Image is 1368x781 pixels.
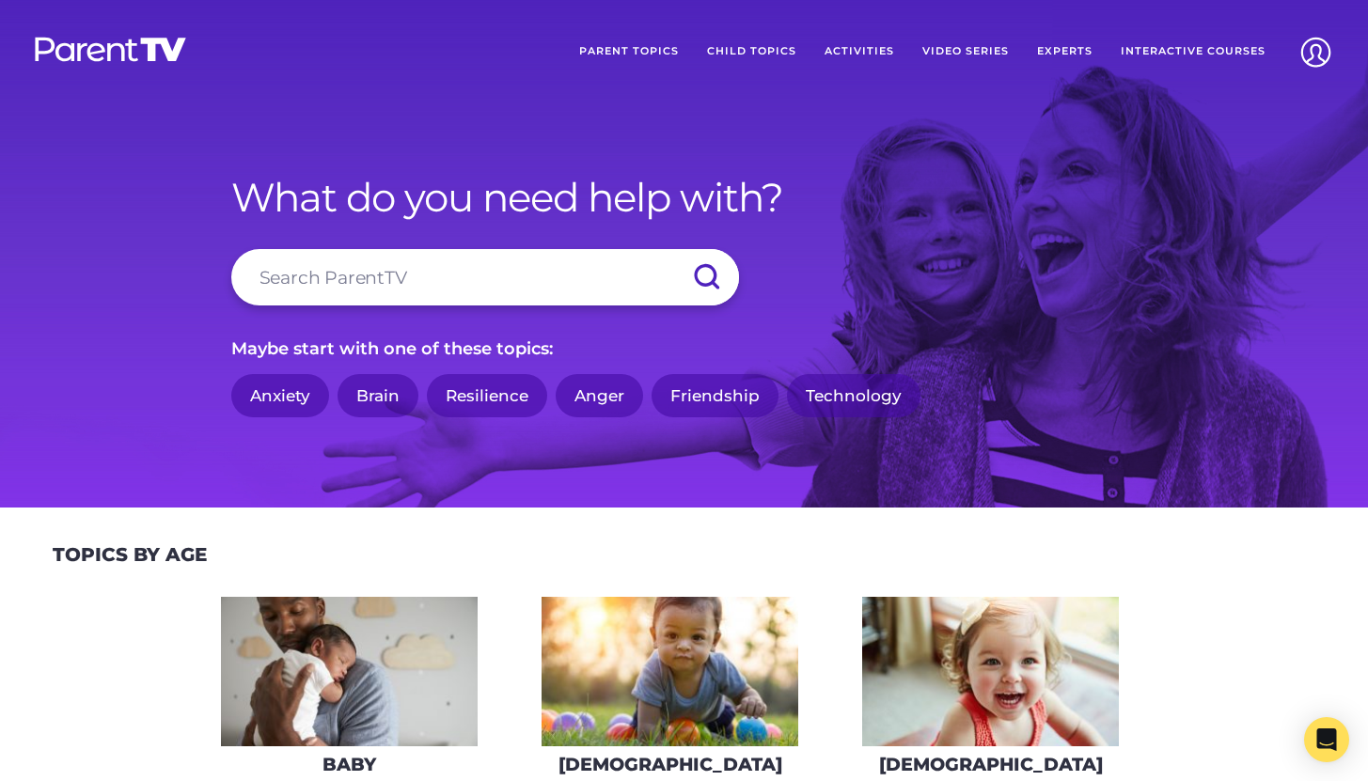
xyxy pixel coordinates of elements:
[33,36,188,63] img: parenttv-logo-white.4c85aaf.svg
[231,374,329,418] a: Anxiety
[565,28,693,75] a: Parent Topics
[787,374,920,418] a: Technology
[427,374,547,418] a: Resilience
[1023,28,1107,75] a: Experts
[1304,717,1349,762] div: Open Intercom Messenger
[231,334,1138,364] p: Maybe start with one of these topics:
[810,28,908,75] a: Activities
[221,597,478,746] img: AdobeStock_144860523-275x160.jpeg
[652,374,778,418] a: Friendship
[231,174,1138,221] h1: What do you need help with?
[862,597,1119,746] img: iStock-678589610_super-275x160.jpg
[558,754,782,775] h3: [DEMOGRAPHIC_DATA]
[322,754,376,775] h3: Baby
[542,597,798,746] img: iStock-620709410-275x160.jpg
[879,754,1103,775] h3: [DEMOGRAPHIC_DATA]
[53,543,207,566] h2: Topics By Age
[1292,28,1340,76] img: Account
[231,249,739,305] input: Search ParentTV
[908,28,1023,75] a: Video Series
[673,249,739,305] input: Submit
[338,374,418,418] a: Brain
[556,374,643,418] a: Anger
[1107,28,1280,75] a: Interactive Courses
[693,28,810,75] a: Child Topics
